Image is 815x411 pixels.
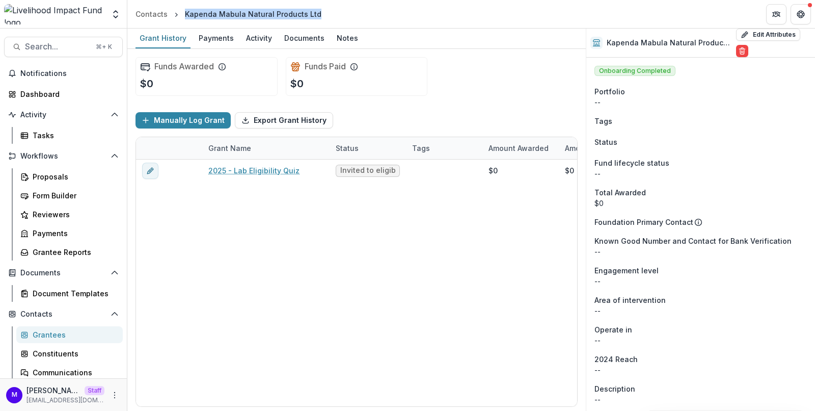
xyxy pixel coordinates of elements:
a: Notes [333,29,362,48]
span: Known Good Number and Contact for Bank Verification [594,236,792,246]
div: Communications [33,367,115,378]
button: edit [142,163,158,179]
div: Form Builder [33,190,115,201]
div: Status [330,137,406,159]
div: Grant Name [202,137,330,159]
div: Amount Paid [559,137,635,159]
button: Partners [766,4,786,24]
button: Get Help [791,4,811,24]
button: Search... [4,37,123,57]
div: Grantee Reports [33,247,115,258]
span: Tags [594,116,612,126]
div: $0 [488,165,498,176]
div: Amount Awarded [482,143,555,153]
a: Reviewers [16,206,123,223]
button: Open Workflows [4,148,123,164]
h2: Funds Paid [305,62,346,71]
span: Contacts [20,310,106,319]
button: Open entity switcher [108,4,123,24]
nav: breadcrumb [131,7,325,21]
div: Tags [406,143,436,153]
div: Tags [406,137,482,159]
div: Activity [242,31,276,45]
button: Manually Log Grant [135,112,231,129]
h2: Kapenda Mabula Natural Products Ltd [607,39,732,47]
a: Payments [195,29,238,48]
span: Total Awarded [594,187,646,198]
div: Tasks [33,130,115,141]
span: Description [594,383,635,394]
div: Amount Awarded [482,137,559,159]
p: -- [594,335,807,346]
span: Operate in [594,324,632,335]
p: $0 [290,76,304,91]
span: Workflows [20,152,106,161]
a: Tasks [16,127,123,144]
div: Documents [280,31,329,45]
span: Portfolio [594,86,625,97]
div: Grantees [33,329,115,340]
span: Fund lifecycle status [594,158,669,168]
button: Export Grant History [235,112,333,129]
a: Dashboard [4,86,123,102]
p: [PERSON_NAME] [26,385,80,396]
p: -- [594,97,807,108]
a: Document Templates [16,285,123,302]
a: Constituents [16,345,123,362]
div: Document Templates [33,288,115,299]
div: Payments [33,228,115,239]
div: Maddie [12,392,17,398]
a: Communications [16,364,123,381]
p: -- [594,394,807,405]
span: Documents [20,269,106,277]
span: Onboarding Completed [594,66,675,76]
div: $0 [594,198,807,209]
p: -- [594,276,807,287]
p: Staff [85,386,104,395]
button: Open Documents [4,265,123,281]
p: $0 [140,76,153,91]
span: Engagement level [594,265,659,276]
button: More [108,389,121,401]
div: ⌘ + K [94,41,114,53]
span: Invited to eligibility quiz [340,166,395,175]
p: Amount Paid [565,143,610,153]
a: 2025 - Lab Eligibility Quiz [208,165,300,176]
a: Grant History [135,29,191,48]
a: Contacts [131,7,172,21]
div: Kapenda Mabula Natural Products Ltd [185,9,321,19]
span: Area of intervention [594,295,666,305]
div: Proposals [33,171,115,182]
a: Form Builder [16,187,123,204]
div: Reviewers [33,209,115,220]
button: Edit Attributes [736,29,800,41]
p: [EMAIL_ADDRESS][DOMAIN_NAME] [26,396,104,405]
div: Status [330,143,365,153]
div: Notes [333,31,362,45]
a: Proposals [16,168,123,185]
p: -- [594,246,807,257]
div: Contacts [135,9,168,19]
p: -- [594,365,807,375]
p: -- [594,168,807,179]
div: Constituents [33,348,115,359]
button: Open Contacts [4,306,123,322]
div: Grant Name [202,143,257,153]
span: Search... [25,42,90,52]
a: Grantee Reports [16,244,123,261]
div: Payments [195,31,238,45]
button: Notifications [4,65,123,82]
a: Activity [242,29,276,48]
div: Grant History [135,31,191,45]
a: Payments [16,225,123,242]
button: Delete [736,45,748,57]
p: -- [594,305,807,316]
a: Grantees [16,326,123,343]
img: Livelihood Impact Fund logo [4,4,104,24]
div: $0 [565,165,574,176]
